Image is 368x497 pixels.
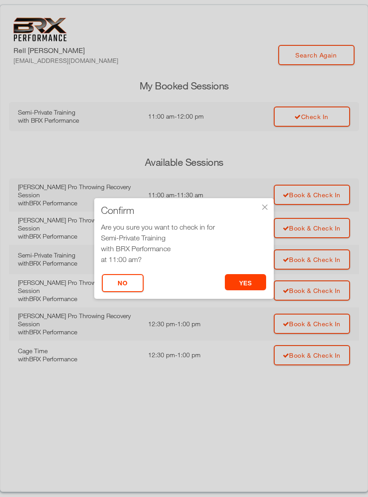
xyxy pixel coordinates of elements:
[102,274,144,292] button: No
[101,232,267,243] div: Semi-Private Training
[225,274,267,290] button: yes
[101,243,267,254] div: with BRX Performance
[260,203,269,212] div: ×
[101,206,134,215] span: Confirm
[101,222,267,265] div: Are you sure you want to check in for at 11:00 am?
